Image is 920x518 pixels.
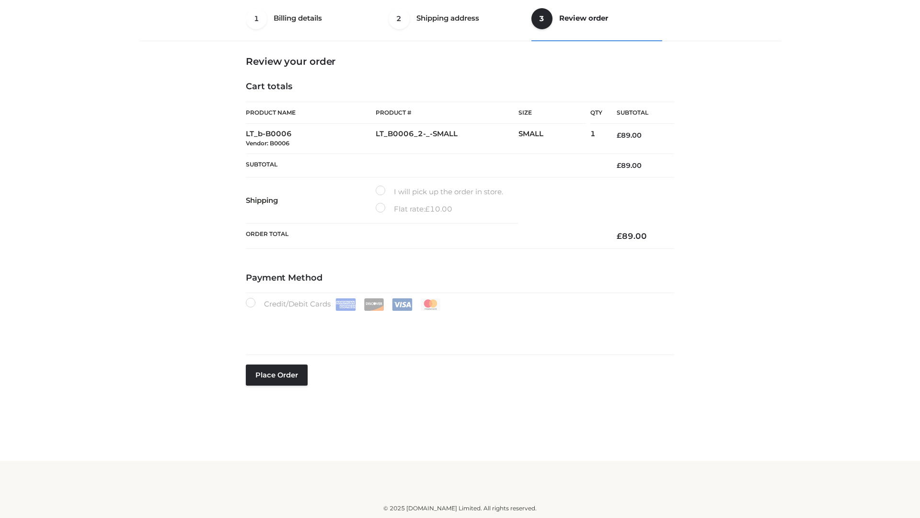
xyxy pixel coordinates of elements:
td: LT_b-B0006 [246,124,376,154]
h4: Payment Method [246,273,674,283]
th: Qty [590,102,602,124]
label: Flat rate: [376,203,452,215]
div: © 2025 [DOMAIN_NAME] Limited. All rights reserved. [142,504,778,513]
button: Place order [246,365,308,386]
td: SMALL [518,124,590,154]
img: Discover [364,298,384,311]
th: Subtotal [602,102,674,124]
img: Visa [392,298,413,311]
bdi: 89.00 [617,231,647,241]
label: I will pick up the order in store. [376,186,503,198]
h3: Review your order [246,56,674,67]
th: Order Total [246,224,602,249]
bdi: 89.00 [617,131,642,140]
th: Shipping [246,177,376,224]
th: Product # [376,102,518,124]
td: 1 [590,124,602,154]
span: £ [617,131,621,140]
bdi: 89.00 [617,161,642,170]
span: £ [617,231,622,241]
bdi: 10.00 [425,204,452,213]
span: £ [617,161,621,170]
img: Amex [335,298,356,311]
iframe: Secure payment input frame [244,309,672,344]
h4: Cart totals [246,82,674,92]
span: £ [425,204,430,213]
label: Credit/Debit Cards [246,298,442,311]
td: LT_B0006_2-_-SMALL [376,124,518,154]
small: Vendor: B0006 [246,140,289,147]
th: Size [518,102,586,124]
img: Mastercard [420,298,441,311]
th: Product Name [246,102,376,124]
th: Subtotal [246,153,602,177]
